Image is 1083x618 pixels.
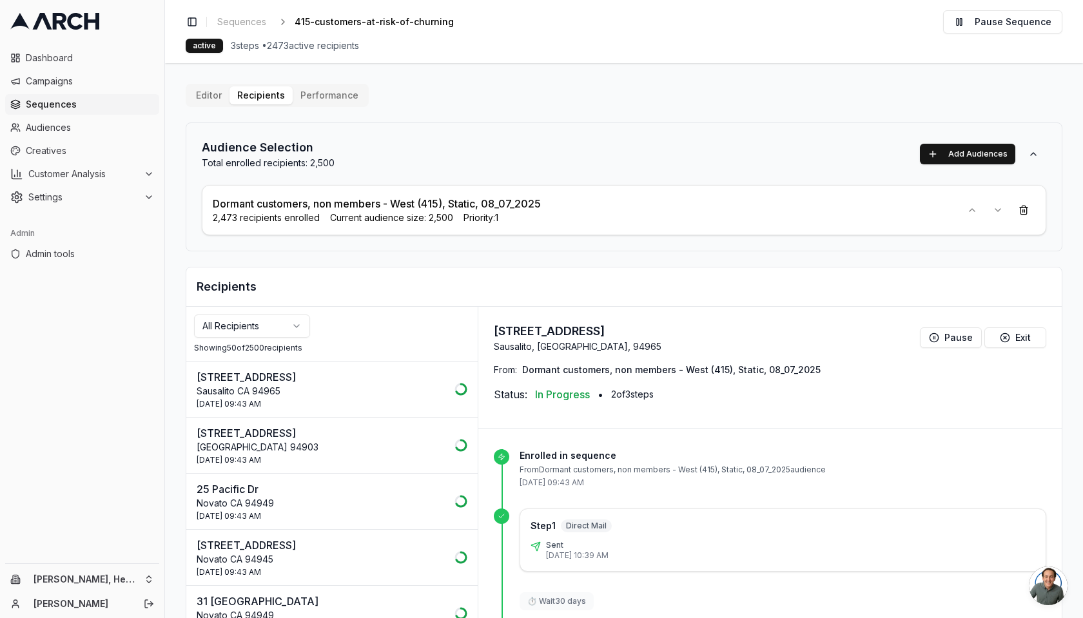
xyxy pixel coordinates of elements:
div: Open chat [1029,566,1068,605]
span: 3 steps • 2473 active recipients [231,39,359,52]
span: [DATE] 09:43 AM [197,399,261,409]
p: Sausalito, [GEOGRAPHIC_DATA], 94965 [494,340,661,353]
p: From Dormant customers, non members - West (415), Static, 08_07_2025 audience [520,465,1046,475]
p: [STREET_ADDRESS] [197,537,447,553]
span: 2 of 3 steps [611,388,654,401]
span: [PERSON_NAME], Heating, Cooling and Drains [34,574,139,585]
button: [STREET_ADDRESS]Novato CA 94945[DATE] 09:43 AM [186,530,478,585]
div: Showing 50 of 2500 recipients [194,343,470,353]
span: Sequences [217,15,266,28]
a: Audiences [5,117,159,138]
span: 415-customers-at-risk-of-churning [295,15,454,28]
button: [STREET_ADDRESS][GEOGRAPHIC_DATA] 94903[DATE] 09:43 AM [186,418,478,473]
a: Campaigns [5,71,159,92]
a: Sequences [5,94,159,115]
a: Sequences [212,13,271,31]
button: Editor [188,86,229,104]
span: Creatives [26,144,154,157]
button: Settings [5,187,159,208]
span: Campaigns [26,75,154,88]
button: [STREET_ADDRESS]Sausalito CA 94965[DATE] 09:43 AM [186,362,478,417]
button: [PERSON_NAME], Heating, Cooling and Drains [5,569,159,590]
p: Novato CA 94945 [197,553,447,566]
p: Total enrolled recipients: 2,500 [202,157,335,169]
p: Novato CA 94949 [197,497,447,510]
p: ⏱ Wait 30 days [527,596,586,606]
span: Audiences [26,121,154,134]
p: [DATE] 09:43 AM [520,478,1046,488]
p: [STREET_ADDRESS] [494,322,661,340]
span: In Progress [535,387,590,402]
span: • [598,387,603,402]
a: Admin tools [5,244,159,264]
span: Direct Mail [561,519,612,532]
span: From: [494,363,517,376]
p: [DATE] 10:39 AM [546,550,609,561]
span: Dashboard [26,52,154,64]
button: Log out [140,595,158,613]
span: [DATE] 09:43 AM [197,455,261,465]
button: Pause [920,327,982,348]
button: Performance [293,86,366,104]
span: Priority: 1 [463,211,498,224]
p: 31 [GEOGRAPHIC_DATA] [197,594,447,609]
p: [GEOGRAPHIC_DATA] 94903 [197,441,447,454]
button: Add Audiences [920,144,1015,164]
span: Dormant customers, non members - West (415), Static, 08_07_2025 [522,363,821,376]
button: Exit [984,327,1046,348]
a: [PERSON_NAME] [34,597,130,610]
span: Settings [28,191,139,204]
nav: breadcrumb [212,13,474,31]
span: Customer Analysis [28,168,139,180]
p: [STREET_ADDRESS] [197,425,447,441]
h2: Recipients [197,278,1051,296]
a: Creatives [5,140,159,161]
span: Current audience size: 2,500 [330,211,453,224]
p: [STREET_ADDRESS] [197,369,447,385]
span: Status: [494,387,527,402]
button: Customer Analysis [5,164,159,184]
span: Admin tools [26,247,154,260]
p: Sent [546,540,609,550]
span: [DATE] 09:43 AM [197,567,261,577]
button: Pause Sequence [943,10,1062,34]
span: 2,473 recipients enrolled [213,211,320,224]
p: 25 Pacific Dr [197,481,447,497]
span: Sequences [26,98,154,111]
div: active [186,39,223,53]
p: Dormant customers, non members - West (415), Static, 08_07_2025 [213,196,541,211]
button: Recipients [229,86,293,104]
a: Dashboard [5,48,159,68]
h2: Audience Selection [202,139,335,157]
p: Step 1 [531,519,556,532]
p: Sausalito CA 94965 [197,385,447,398]
button: 25 Pacific DrNovato CA 94949[DATE] 09:43 AM [186,474,478,529]
span: [DATE] 09:43 AM [197,511,261,521]
p: Enrolled in sequence [520,449,1046,462]
div: Admin [5,223,159,244]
